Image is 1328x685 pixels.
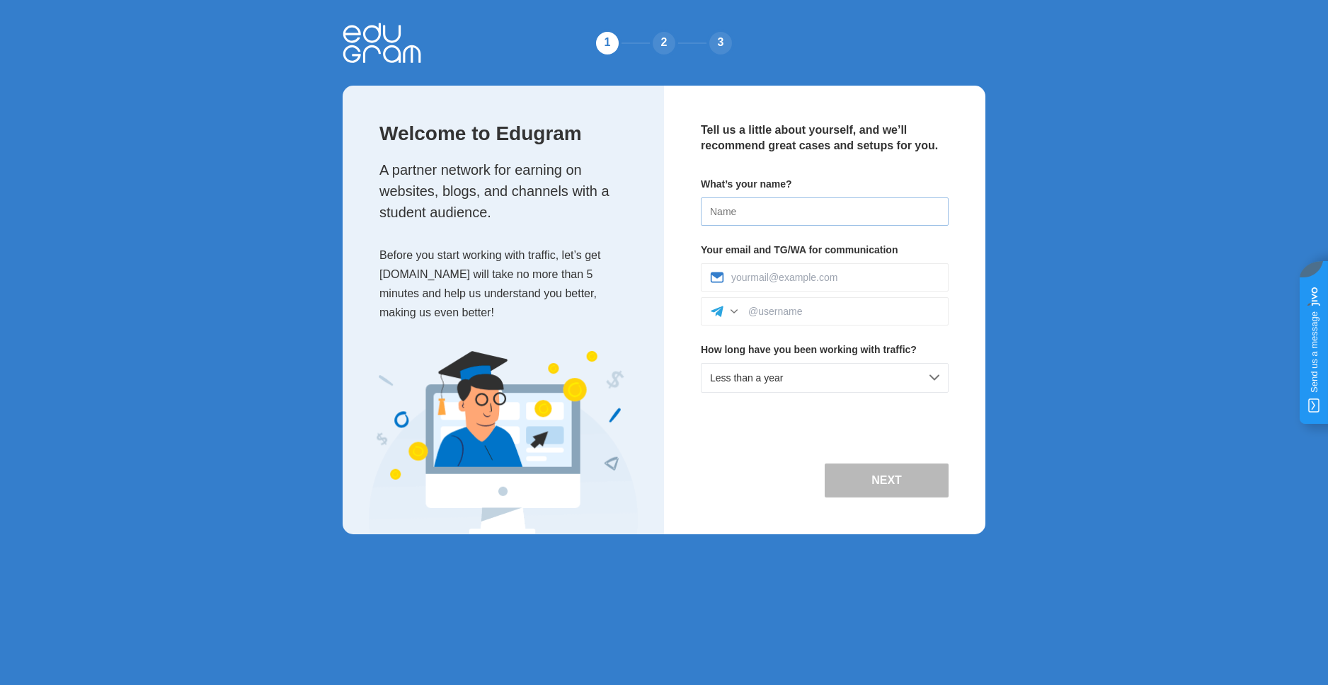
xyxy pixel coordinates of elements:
[379,159,636,223] p: A partner network for earning on websites, blogs, and channels with a student audience.
[731,272,939,283] input: yourmail@example.com
[593,29,622,57] div: 1
[379,122,636,145] p: Welcome to Edugram
[701,342,949,357] p: How long have you been working with traffic?
[748,306,939,317] input: @username
[701,197,949,226] input: Name
[701,243,949,258] p: Your email and TG/WA for communication
[701,177,949,192] p: What’s your name?
[825,464,949,497] button: Next
[369,351,638,534] img: Expert Image
[379,246,636,323] p: Before you start working with traffic, let’s get [DOMAIN_NAME] will take no more than 5 minutes a...
[701,122,949,154] p: Tell us a little about yourself, and we’ll recommend great cases and setups for you.
[650,29,678,57] div: 2
[706,29,735,57] div: 3
[710,372,784,384] span: Less than a year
